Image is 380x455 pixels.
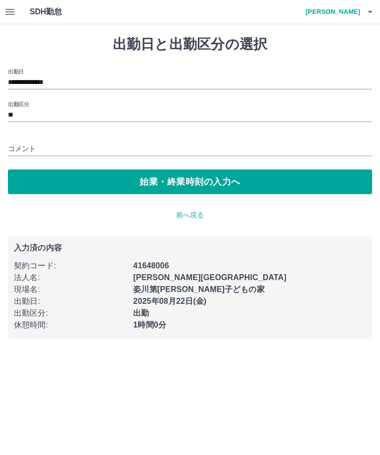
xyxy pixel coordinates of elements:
p: 出勤区分 : [14,307,127,319]
p: 法人名 : [14,272,127,284]
p: 現場名 : [14,284,127,295]
p: 前へ戻る [8,210,372,220]
b: 出勤 [133,309,149,317]
b: 41648006 [133,261,169,270]
p: 契約コード : [14,260,127,272]
label: 出勤日 [8,68,24,75]
button: 始業・終業時刻の入力へ [8,169,372,194]
b: [PERSON_NAME][GEOGRAPHIC_DATA] [133,273,286,282]
p: 休憩時間 : [14,319,127,331]
p: 入力済の内容 [14,244,366,252]
b: 姿川第[PERSON_NAME]子どもの家 [133,285,264,293]
b: 1時間0分 [133,321,166,329]
p: 出勤日 : [14,295,127,307]
label: 出勤区分 [8,100,29,108]
b: 2025年08月22日(金) [133,297,206,305]
h1: 出勤日と出勤区分の選択 [8,36,372,53]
